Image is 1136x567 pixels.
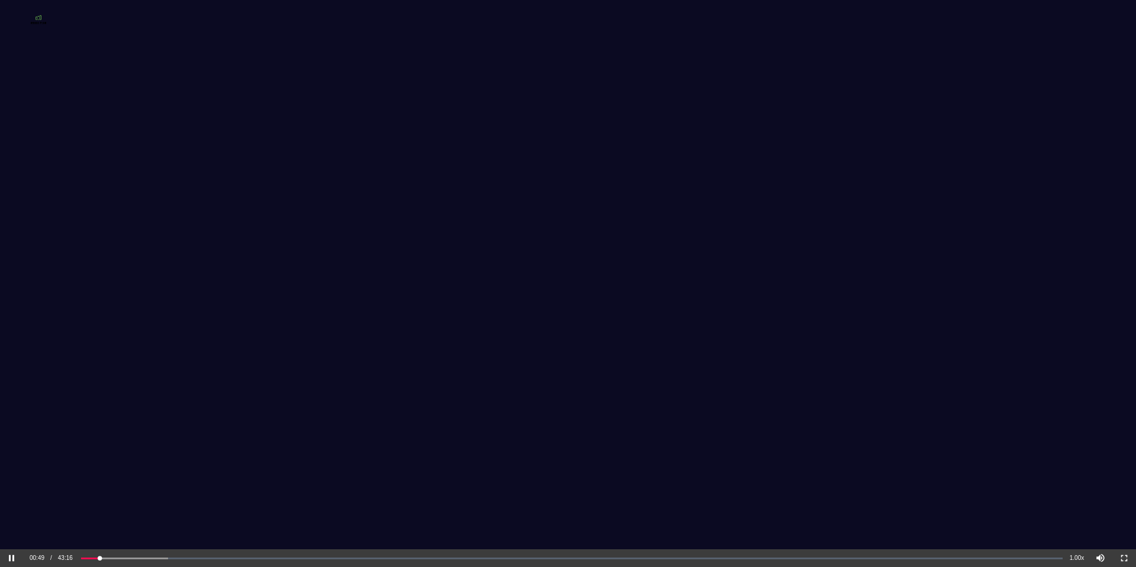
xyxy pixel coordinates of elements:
[28,11,49,31] img: 1756733693087-Ea9s1evrkqusnZVHCb0Mqp8AWnkam4Oq.png
[81,558,1062,559] div: video progress bar
[50,555,52,561] span: /
[30,549,44,567] div: 00:49
[58,549,73,567] div: 43:16
[1065,549,1089,567] div: 1.00x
